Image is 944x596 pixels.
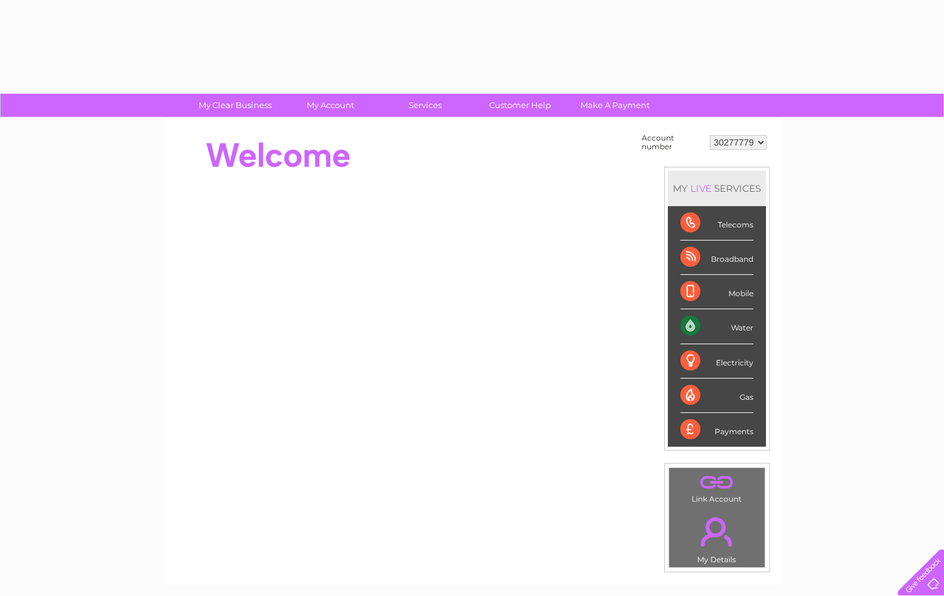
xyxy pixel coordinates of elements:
td: My Details [668,507,765,568]
div: MY SERVICES [668,171,766,206]
a: Services [374,94,477,117]
a: Make A Payment [564,94,667,117]
div: Payments [680,413,753,447]
div: Gas [680,379,753,413]
a: My Account [279,94,382,117]
td: Link Account [668,467,765,507]
td: Account number [638,131,707,154]
a: . [672,510,762,554]
div: Water [680,309,753,344]
a: My Clear Business [184,94,287,117]
a: Customer Help [469,94,572,117]
div: Electricity [680,344,753,379]
div: Broadband [680,241,753,275]
div: Telecoms [680,206,753,241]
div: Mobile [680,275,753,309]
div: LIVE [688,182,714,194]
a: . [672,471,762,493]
